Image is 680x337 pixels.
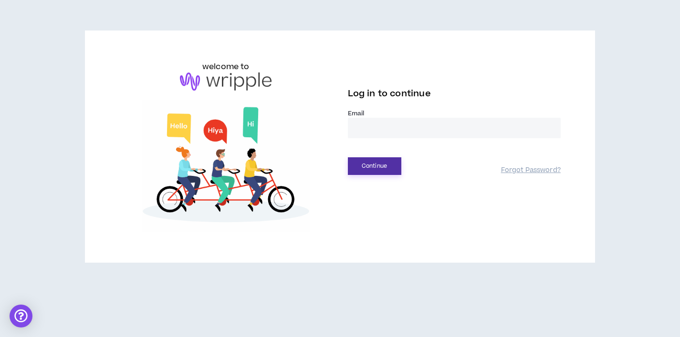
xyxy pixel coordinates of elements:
[348,88,431,100] span: Log in to continue
[348,109,561,118] label: Email
[348,157,401,175] button: Continue
[119,100,332,232] img: Welcome to Wripple
[202,61,250,72] h6: welcome to
[10,305,32,327] div: Open Intercom Messenger
[501,166,561,175] a: Forgot Password?
[180,72,272,91] img: logo-brand.png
